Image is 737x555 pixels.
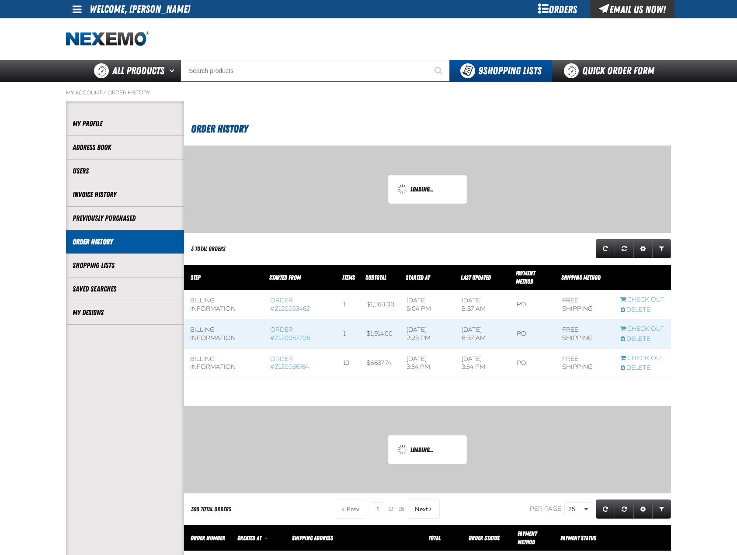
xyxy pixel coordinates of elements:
[191,245,226,253] div: 3 Total Orders
[428,60,450,82] button: Start Searching
[73,213,177,223] a: Previously Purchased
[400,319,456,349] td: [DATE] 2:23 PM
[181,60,450,82] input: Search
[620,306,665,314] a: Delete checkout started from Z120053462
[191,505,231,513] div: 390 Total Orders
[556,319,614,349] td: Free Shipping
[191,274,200,281] span: Step
[530,505,563,513] span: Per page:
[511,319,556,349] td: P.O.
[428,534,441,541] a: Total
[190,297,258,313] div: Billing Information
[400,291,456,320] td: [DATE] 5:04 PM
[511,349,556,378] td: P.O.
[191,123,248,135] span: Order History
[568,505,582,514] span: 25
[620,325,665,333] a: Continue checkout started from Z120057706
[73,119,177,129] a: My Profile
[108,89,150,96] a: Order History
[337,291,360,320] td: 1
[360,319,400,349] td: $1,914.00
[337,319,360,349] td: 1
[620,354,665,363] a: Continue checkout started from Z120066764
[103,89,106,96] span: /
[270,326,310,342] a: Order #Z120057706
[166,60,181,82] button: Open All Products pages
[237,534,263,541] a: Created At
[73,237,177,247] a: Order History
[270,355,309,371] a: Order #Z120066764
[408,499,440,519] button: Next Page
[619,525,671,551] th: Row actions
[397,184,458,194] div: Loading...
[518,530,537,545] span: Payment Method
[552,60,671,82] a: Quick Order Form
[360,349,400,378] td: $6,637.74
[455,291,511,320] td: [DATE] 8:37 AM
[73,190,177,200] a: Invoice History
[73,308,177,318] a: My Designs
[620,335,665,343] a: Delete checkout started from Z120057706
[73,142,177,153] a: Address Book
[620,296,665,304] a: Continue checkout started from Z120053462
[615,499,634,519] a: Reset grid action
[633,499,653,519] a: Expand or Collapse Grid Settings
[633,239,653,258] a: Expand or Collapse Grid Settings
[561,274,601,281] span: Shipping Method
[269,274,301,281] span: Started From
[652,499,671,519] a: Expand or Collapse Grid Filters
[511,291,556,320] td: P.O.
[342,274,355,281] span: Items
[73,284,177,294] a: Saved Searches
[556,291,614,320] td: Free Shipping
[237,534,261,541] span: Created At
[73,260,177,271] a: Shopping Lists
[450,60,552,82] button: You have 9 Shopping Lists. Open to view details
[73,166,177,176] a: Users
[478,65,542,77] span: Shopping Lists
[406,274,430,281] a: Started At
[596,499,615,519] a: Refresh grid action
[620,364,665,372] a: Delete checkout started from Z120066764
[66,89,671,96] nav: Breadcrumbs
[397,444,458,455] div: Loading...
[478,65,483,77] strong: 9
[292,534,333,541] span: Shipping Address
[652,239,671,258] a: Expand or Collapse Grid Filters
[615,239,634,258] a: Reset grid action
[415,506,428,513] span: Next Page
[190,355,258,372] div: Billing Information
[190,326,258,343] div: Billing Information
[556,349,614,378] td: Free Shipping
[455,319,511,349] td: [DATE] 8:37 AM
[337,349,360,378] td: 10
[270,297,310,312] a: Order #Z120053462
[455,349,511,378] td: [DATE] 3:54 PM
[370,502,385,516] input: Current page number
[360,291,400,320] td: $1,568.00
[516,270,535,285] a: Payment Method
[389,506,404,513] span: of 16
[66,89,102,96] a: My Account
[461,274,491,281] a: Last Updated
[66,31,149,47] img: Nexemo logo
[66,31,149,47] a: Home
[112,63,164,79] span: All Products
[365,274,386,281] a: Subtotal
[596,239,615,258] a: Refresh grid action
[560,534,596,541] span: Payment Status
[614,265,671,291] th: Row actions
[469,534,500,541] a: Order Status
[191,534,225,541] a: Order Number
[400,349,456,378] td: [DATE] 3:54 PM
